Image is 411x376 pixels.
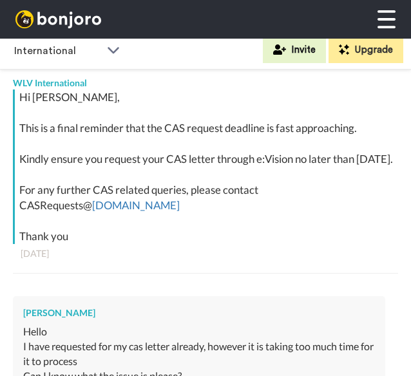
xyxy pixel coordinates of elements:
[23,306,375,319] div: [PERSON_NAME]
[21,247,390,260] div: [DATE]
[23,339,375,369] div: I have requested for my cas letter already, however it is taking too much time for it to process
[14,43,100,59] span: International
[329,37,403,63] button: Upgrade
[92,198,180,212] a: [DOMAIN_NAME]
[15,10,101,28] img: bj-logo-header-white.svg
[13,70,398,89] div: WLV International
[263,37,326,63] button: Invite
[19,89,395,244] div: Hi [PERSON_NAME], This is a final reminder that the CAS request deadline is fast approaching. Kin...
[378,10,396,28] img: menu-white.svg
[23,324,375,339] div: Hello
